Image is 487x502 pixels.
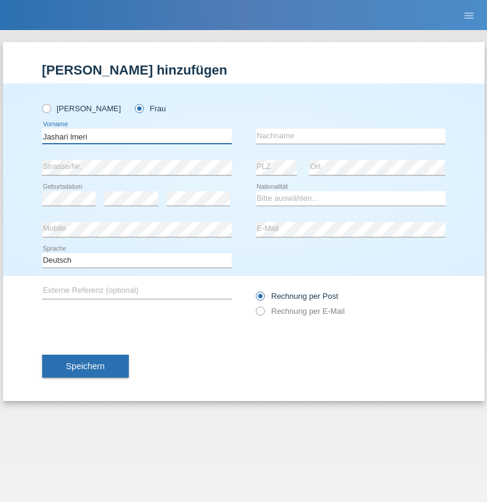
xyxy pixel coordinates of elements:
label: [PERSON_NAME] [42,104,121,113]
span: Speichern [66,361,105,371]
h1: [PERSON_NAME] hinzufügen [42,63,445,78]
input: [PERSON_NAME] [42,104,50,112]
label: Rechnung per E-Mail [256,307,345,316]
input: Rechnung per Post [256,292,264,307]
a: menu [457,11,481,19]
label: Rechnung per Post [256,292,338,301]
i: menu [463,10,475,22]
input: Frau [135,104,143,112]
label: Frau [135,104,166,113]
input: Rechnung per E-Mail [256,307,264,322]
button: Speichern [42,355,129,378]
